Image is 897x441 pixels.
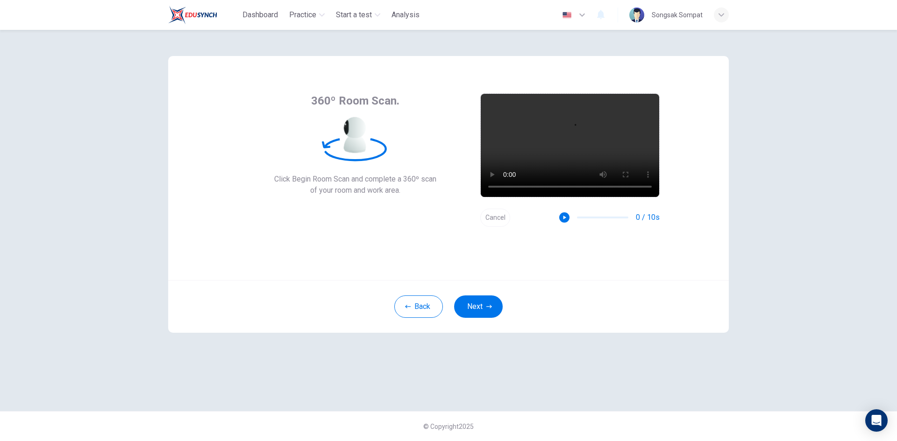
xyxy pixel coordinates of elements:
button: Start a test [332,7,384,23]
span: © Copyright 2025 [423,423,474,430]
span: Practice [289,9,316,21]
button: Cancel [480,209,510,227]
span: Start a test [336,9,372,21]
a: Train Test logo [168,6,239,24]
button: Next [454,295,503,318]
span: of your room and work area. [274,185,436,196]
button: Practice [285,7,328,23]
button: Dashboard [239,7,282,23]
img: en [561,12,573,19]
div: Open Intercom Messenger [865,409,888,432]
button: Back [394,295,443,318]
span: Analysis [392,9,420,21]
img: Profile picture [629,7,644,22]
img: Train Test logo [168,6,217,24]
button: Analysis [388,7,423,23]
div: Songsak Sompat [652,9,703,21]
span: 360º Room Scan. [311,93,399,108]
span: Click Begin Room Scan and complete a 360º scan [274,174,436,185]
span: 0 / 10s [636,212,660,223]
span: Dashboard [242,9,278,21]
